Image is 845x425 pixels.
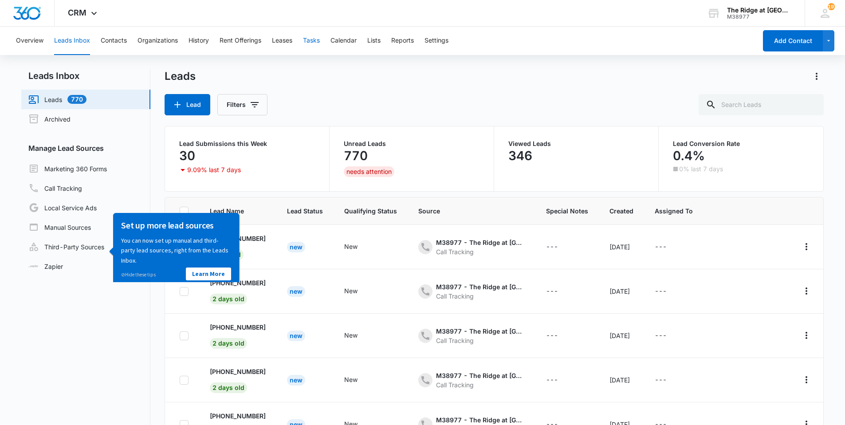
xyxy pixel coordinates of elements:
a: New [287,243,305,251]
div: New [344,242,358,251]
a: Manual Sources [28,222,91,232]
div: - - Select to Edit Field [546,242,574,252]
div: M38977 - The Ridge at [GEOGRAPHIC_DATA] - Ads [436,282,525,291]
p: Lead Submissions this Week [179,141,315,147]
span: Qualifying Status [344,206,397,216]
a: New [287,287,305,295]
h1: Leads [165,70,196,83]
div: New [287,286,305,297]
p: 770 [344,149,368,163]
div: - - Select to Edit Field [344,242,373,252]
div: account id [727,14,792,20]
p: 30 [179,149,195,163]
div: M38977 - The Ridge at [GEOGRAPHIC_DATA] - Ads [436,327,525,336]
button: Add Contact [763,30,823,51]
div: Call Tracking [436,291,525,301]
p: [PHONE_NUMBER] [210,367,266,376]
span: Lead Status [287,206,323,216]
span: CRM [68,8,86,17]
div: --- [546,242,558,252]
div: New [344,331,358,340]
div: Call Tracking [436,336,525,345]
a: [PHONE_NUMBER]2 days old [210,323,266,347]
div: [DATE] [609,287,633,296]
a: Archived [28,114,71,124]
a: Marketing 360 Forms [28,163,107,174]
div: Call Tracking [436,247,525,256]
div: M38977 - The Ridge at [GEOGRAPHIC_DATA] - Content [436,371,525,380]
div: New [287,331,305,341]
span: 2 days old [210,338,247,349]
div: Call Tracking [436,380,525,390]
button: Overview [16,27,43,55]
button: Organizations [138,27,178,55]
p: [PHONE_NUMBER] [210,411,266,421]
div: --- [546,286,558,297]
div: [DATE] [609,375,633,385]
button: History [189,27,209,55]
p: [PHONE_NUMBER] [210,278,266,287]
h3: Manage Lead Sources [21,143,150,153]
a: New [287,332,305,339]
a: Zapier [28,262,63,271]
a: [PHONE_NUMBER]2 days old [210,367,266,391]
a: Local Service Ads [28,202,97,213]
span: 2 days old [210,294,247,304]
div: New [287,375,305,386]
p: Lead Conversion Rate [673,141,809,147]
div: --- [546,375,558,386]
div: New [344,375,358,384]
div: M38977 - The Ridge at [GEOGRAPHIC_DATA] - Content [436,415,525,425]
div: New [287,242,305,252]
div: account name [727,7,792,14]
button: Filters [217,94,267,115]
p: Unread Leads [344,141,479,147]
div: --- [655,286,667,297]
a: Third-Party Sources [28,241,104,252]
button: Leads Inbox [54,27,90,55]
span: ⊘ [15,59,19,65]
button: Actions [799,240,814,254]
span: 191 [828,3,835,10]
p: Viewed Leads [508,141,644,147]
a: Leads770 [28,94,86,105]
p: 0.4% [673,149,705,163]
span: Assigned To [655,206,693,216]
span: Created [609,206,633,216]
button: Contacts [101,27,127,55]
div: needs attention [344,166,394,177]
p: 9.09% last 7 days [187,167,241,173]
span: 2 days old [210,382,247,393]
div: M38977 - The Ridge at [GEOGRAPHIC_DATA] - Ads [436,238,525,247]
div: [DATE] [609,242,633,252]
span: Special Notes [546,206,588,216]
div: - - Select to Edit Field [344,375,373,386]
p: [PHONE_NUMBER] [210,323,266,332]
button: Rent Offerings [220,27,261,55]
button: Lists [367,27,381,55]
div: - - Select to Edit Field [655,331,683,341]
a: Learn More [79,55,125,67]
h2: Leads Inbox [21,69,150,83]
p: You can now set up manual and third-party lead sources, right from the Leads Inbox. [15,23,125,52]
button: Reports [391,27,414,55]
a: [PHONE_NUMBER]2 days old [210,278,266,303]
span: Lead Name [210,206,266,216]
div: - - Select to Edit Field [546,375,574,386]
button: Actions [799,284,814,298]
input: Search Leads [699,94,824,115]
div: New [344,286,358,295]
div: [DATE] [609,331,633,340]
p: 346 [508,149,532,163]
button: Actions [810,69,824,83]
p: 0% last 7 days [679,166,723,172]
button: Actions [799,328,814,342]
div: - - Select to Edit Field [546,331,574,341]
div: - - Select to Edit Field [344,331,373,341]
div: - - Select to Edit Field [655,242,683,252]
button: Settings [424,27,448,55]
button: Tasks [303,27,320,55]
a: Call Tracking [28,183,82,193]
button: Lead [165,94,210,115]
div: - - Select to Edit Field [344,286,373,297]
